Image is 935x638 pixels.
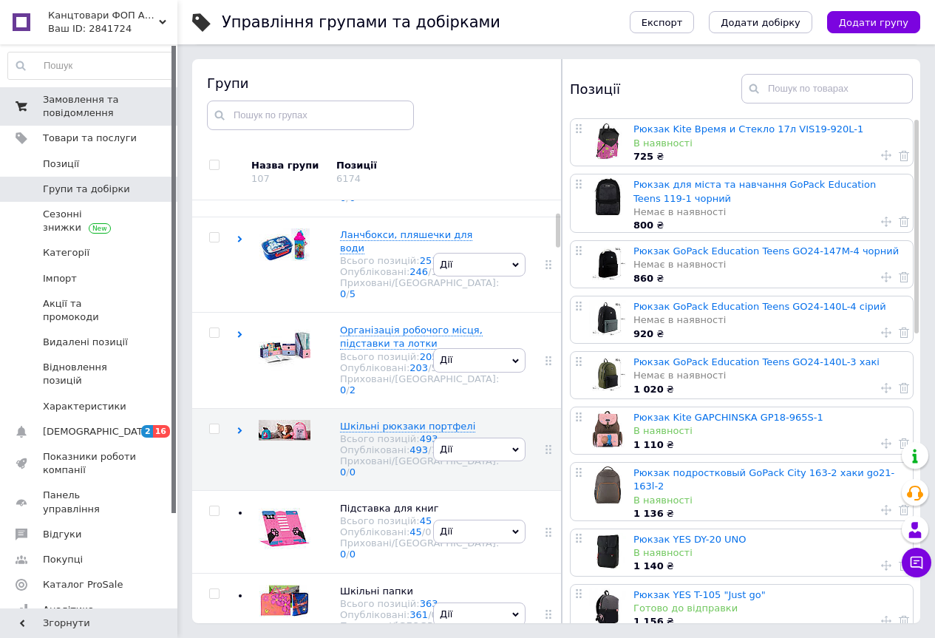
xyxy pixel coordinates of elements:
[633,313,905,327] div: Немає в наявності
[336,173,361,184] div: 6174
[340,455,499,478] div: Приховані/[GEOGRAPHIC_DATA]:
[409,444,428,455] a: 493
[633,301,886,312] a: Рюкзак GoPack Education Teens GO24-140L-4 сірий
[633,589,766,600] a: Рюкзак YES T-105 "Just go"
[43,450,137,477] span: Показники роботи компанії
[420,598,438,609] a: 363
[422,526,432,537] span: /
[141,425,153,438] span: 2
[340,537,499,560] div: Приховані/[GEOGRAPHIC_DATA]:
[899,215,909,228] a: Видалити товар
[633,179,876,203] a: Рюкзак для міста та навчання GoPack Education Teens 119-1 чорний
[340,526,499,537] div: Опубліковані:
[340,325,483,349] span: Органiзацiя робочого мiсця, пiдставки та лотки
[839,17,908,28] span: Додати групу
[633,560,664,571] b: 1 140
[346,288,356,299] span: /
[420,255,438,266] a: 251
[153,425,170,438] span: 16
[350,288,356,299] a: 5
[633,123,863,135] a: Рюкзак Kite Время и Стекло 17л VIS19-920L-1
[43,208,137,234] span: Сезонні знижки
[43,157,79,171] span: Позиції
[899,559,909,572] a: Видалити товар
[899,437,909,450] a: Видалити товар
[43,425,152,438] span: [DEMOGRAPHIC_DATA]
[827,11,920,33] button: Додати групу
[43,553,83,566] span: Покупці
[570,74,741,103] div: Позиції
[340,515,499,526] div: Всього позицій:
[633,356,880,367] a: Рюкзак GoPack Education Teens GO24-140L-3 хакі
[346,384,356,396] span: /
[222,13,500,31] h1: Управління групами та добірками
[340,277,499,299] div: Приховані/[GEOGRAPHIC_DATA]:
[340,421,475,432] span: Шкiльнi рюкзаки портфелi
[43,336,128,349] span: Видалені позиції
[251,159,325,172] div: Назва групи
[899,503,909,517] a: Видалити товар
[346,549,356,560] span: /
[440,354,452,365] span: Дії
[633,383,905,396] div: ₴
[340,598,499,609] div: Всього позицій:
[350,549,356,560] a: 0
[340,586,413,597] span: Шкiльнi папки
[633,328,905,341] div: ₴
[425,526,431,537] div: 0
[43,183,130,196] span: Групи та добірки
[633,272,905,285] div: ₴
[340,288,346,299] a: 0
[43,603,94,617] span: Аналітика
[899,149,909,162] a: Видалити товар
[43,361,137,387] span: Відновлення позицій
[899,381,909,395] a: Видалити товар
[409,526,422,537] a: 45
[43,578,123,591] span: Каталог ProSale
[259,324,310,376] img: Органiзацiя робочого мiсця, пiдставки та лотки
[440,259,452,270] span: Дії
[633,602,905,615] div: Готово до відправки
[633,151,653,162] b: 725
[630,11,695,33] button: Експорт
[336,159,462,172] div: Позиції
[43,489,137,515] span: Панель управління
[432,362,438,373] div: 5
[350,466,356,478] a: 0
[440,608,452,620] span: Дії
[440,526,452,537] span: Дії
[8,52,174,79] input: Пошук
[633,369,905,382] div: Немає в наявності
[420,433,438,444] a: 493
[633,220,653,231] b: 800
[633,439,664,450] b: 1 110
[428,362,438,373] span: /
[340,433,499,444] div: Всього позицій:
[899,326,909,339] a: Видалити товар
[251,173,270,184] div: 107
[741,74,913,103] input: Пошук по товарах
[420,515,432,526] a: 45
[43,246,89,259] span: Категорії
[633,150,905,163] div: ₴
[633,206,905,219] div: Немає в наявності
[633,615,905,628] div: ₴
[259,502,310,554] img: Підставка для книг
[340,362,499,373] div: Опубліковані:
[207,74,547,92] div: Групи
[633,412,823,423] a: Рюкзак Kite GAPCHINSKA GP18-965S-1
[428,609,438,620] span: /
[340,351,499,362] div: Всього позицій:
[428,266,443,277] span: /
[899,271,909,284] a: Видалити товар
[633,507,905,520] div: ₴
[340,466,346,478] a: 0
[43,528,81,541] span: Відгуки
[899,614,909,628] a: Видалити товар
[340,444,499,455] div: Опубліковані:
[633,534,747,545] a: Рюкзак YES DY-20 UNO
[259,585,310,617] img: Шкiльнi папки
[633,328,653,339] b: 920
[48,22,177,35] div: Ваш ID: 2841724
[420,351,438,362] a: 205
